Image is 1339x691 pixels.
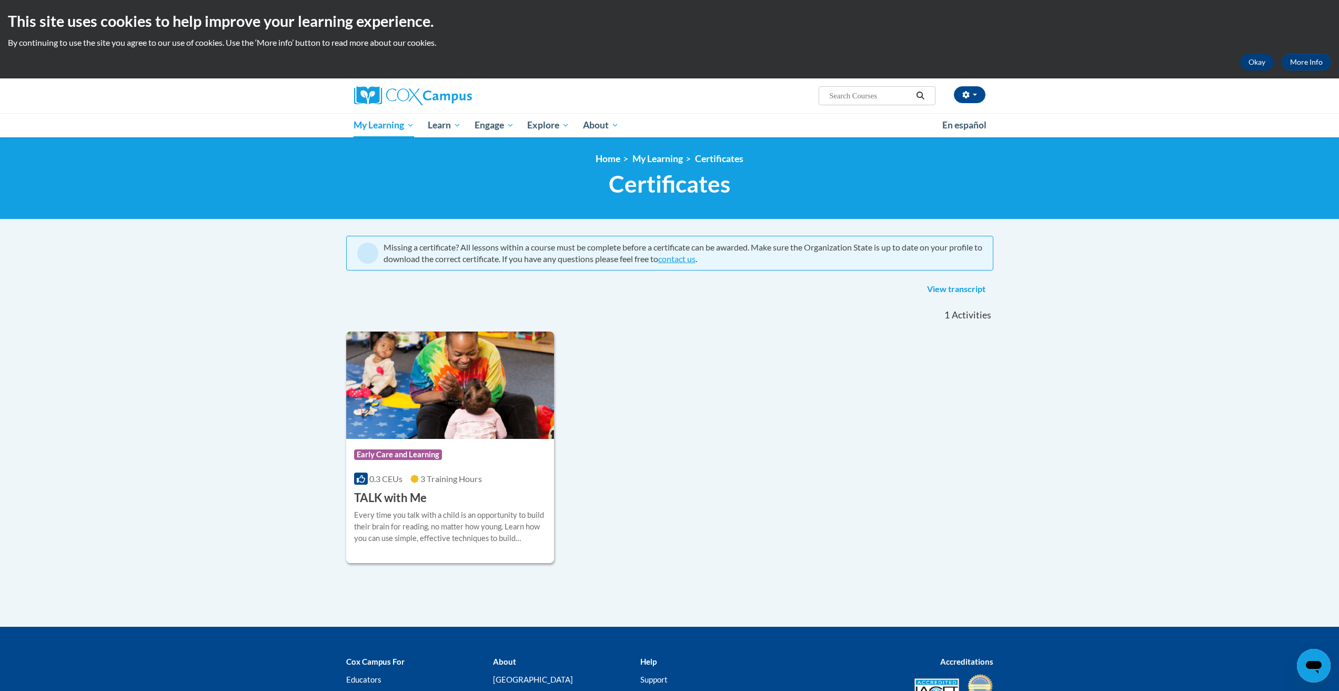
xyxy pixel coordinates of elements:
a: [GEOGRAPHIC_DATA] [493,675,573,684]
a: View transcript [919,281,993,298]
iframe: Button to launch messaging window [1297,649,1331,683]
span: Early Care and Learning [354,449,442,460]
button: Okay [1240,54,1274,71]
span: Learn [428,119,461,132]
a: Course LogoEarly Care and Learning0.3 CEUs3 Training Hours TALK with MeEvery time you talk with a... [346,332,555,563]
a: Engage [468,113,521,137]
img: Course Logo [346,332,555,439]
span: 1 [944,309,950,321]
span: Certificates [609,170,730,198]
div: Main menu [338,113,1001,137]
a: My Learning [632,153,683,164]
a: About [576,113,626,137]
span: My Learning [354,119,414,132]
button: Search [912,89,928,102]
a: Learn [421,113,468,137]
span: Activities [952,309,991,321]
button: Account Settings [954,86,985,103]
a: Cox Campus [354,86,554,105]
span: Engage [475,119,514,132]
b: Help [640,657,657,666]
h2: This site uses cookies to help improve your learning experience. [8,11,1331,32]
a: More Info [1282,54,1331,71]
span: 3 Training Hours [420,474,482,484]
span: 0.3 CEUs [369,474,402,484]
b: About [493,657,516,666]
b: Accreditations [940,657,993,666]
div: Every time you talk with a child is an opportunity to build their brain for reading, no matter ho... [354,509,547,544]
p: By continuing to use the site you agree to our use of cookies. Use the ‘More info’ button to read... [8,37,1331,48]
span: About [583,119,619,132]
input: Search Courses [828,89,912,102]
a: contact us [658,254,696,264]
a: My Learning [347,113,421,137]
a: Support [640,675,668,684]
span: En español [942,119,986,131]
a: Certificates [695,153,743,164]
span: Explore [527,119,569,132]
img: Cox Campus [354,86,472,105]
a: Educators [346,675,381,684]
a: Home [596,153,620,164]
h3: TALK with Me [354,490,427,506]
div: Missing a certificate? All lessons within a course must be complete before a certificate can be a... [384,242,982,265]
a: En español [935,114,993,136]
b: Cox Campus For [346,657,405,666]
a: Explore [520,113,576,137]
